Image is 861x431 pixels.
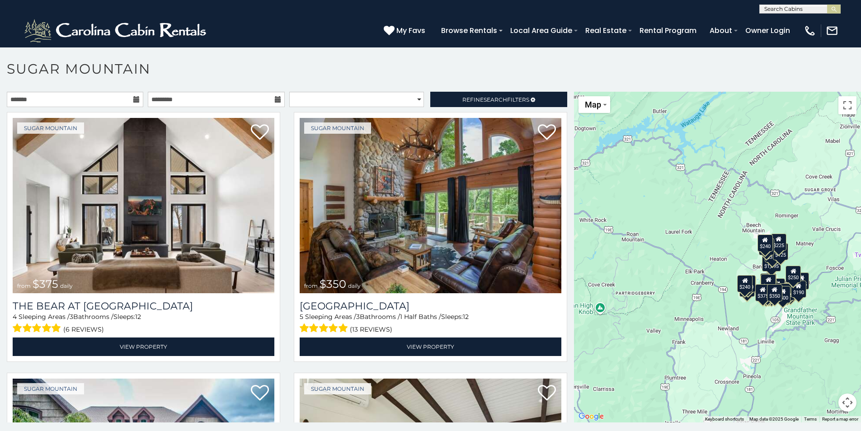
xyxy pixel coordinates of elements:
span: from [17,282,31,289]
span: (6 reviews) [63,323,104,335]
div: $300 [761,274,776,291]
a: Open this area in Google Maps (opens a new window) [576,411,606,422]
a: Local Area Guide [506,23,577,38]
span: Map data ©2025 Google [749,417,799,422]
span: My Favs [396,25,425,36]
button: Change map style [579,96,610,113]
span: $350 [320,277,346,290]
div: $240 [738,275,753,292]
span: Search [484,96,507,103]
a: Grouse Moor Lodge from $350 daily [300,118,561,293]
span: daily [60,282,73,289]
h3: The Bear At Sugar Mountain [13,300,274,312]
a: Sugar Mountain [17,383,84,394]
span: Refine Filters [462,96,529,103]
a: Real Estate [581,23,631,38]
a: Sugar Mountain [304,383,371,394]
a: Add to favorites [538,123,556,142]
span: 3 [70,313,73,321]
img: mail-regular-white.png [826,24,838,37]
div: $500 [776,286,791,303]
h3: Grouse Moor Lodge [300,300,561,312]
span: 12 [135,313,141,321]
a: RefineSearchFilters [430,92,567,107]
span: (13 reviews) [350,323,392,335]
div: $1,095 [762,254,781,272]
a: The Bear At Sugar Mountain from $375 daily [13,118,274,293]
div: $155 [794,272,809,290]
div: $125 [773,243,789,260]
img: Google [576,411,606,422]
div: $350 [767,284,782,301]
a: Rental Program [635,23,701,38]
span: 3 [356,313,360,321]
span: $375 [33,277,58,290]
a: Terms [804,417,817,422]
a: My Favs [384,25,428,37]
span: 12 [463,313,469,321]
div: $375 [755,284,771,301]
a: Add to favorites [538,384,556,403]
a: Report a map error [822,417,858,422]
img: White-1-2.png [23,17,210,44]
a: About [705,23,737,38]
div: $240 [757,234,773,252]
img: The Bear At Sugar Mountain [13,118,274,293]
a: The Bear At [GEOGRAPHIC_DATA] [13,300,274,312]
img: phone-regular-white.png [804,24,816,37]
img: Grouse Moor Lodge [300,118,561,293]
div: $195 [780,283,795,300]
a: View Property [300,337,561,356]
div: $190 [761,273,776,290]
a: Sugar Mountain [17,122,84,134]
span: Map [585,100,601,109]
div: $250 [786,266,801,283]
span: 4 [13,313,17,321]
a: Owner Login [741,23,795,38]
button: Toggle fullscreen view [838,96,856,114]
span: 5 [300,313,303,321]
div: $200 [770,278,786,295]
a: [GEOGRAPHIC_DATA] [300,300,561,312]
div: $225 [771,234,786,251]
span: 1 Half Baths / [400,313,441,321]
div: Sleeping Areas / Bathrooms / Sleeps: [300,312,561,335]
a: View Property [13,337,274,356]
a: Browse Rentals [437,23,502,38]
span: from [304,282,318,289]
div: $190 [791,281,806,298]
button: Map camera controls [838,394,856,412]
a: Add to favorites [251,384,269,403]
button: Keyboard shortcuts [705,416,744,422]
a: Sugar Mountain [304,122,371,134]
div: Sleeping Areas / Bathrooms / Sleeps: [13,312,274,335]
span: daily [348,282,361,289]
